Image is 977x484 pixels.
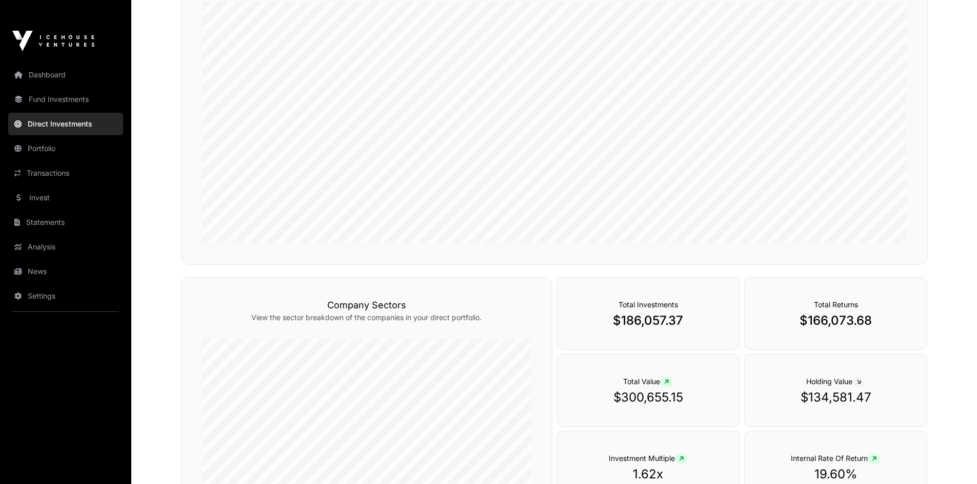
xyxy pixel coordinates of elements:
[791,454,881,462] span: Internal Rate Of Return
[202,298,531,312] h3: Company Sectors
[623,377,673,386] span: Total Value
[8,162,123,184] a: Transactions
[8,236,123,258] a: Analysis
[8,260,123,283] a: News
[619,300,678,309] span: Total Investments
[814,300,858,309] span: Total Returns
[8,211,123,234] a: Statements
[577,312,719,329] p: $186,057.37
[765,389,907,406] p: $134,581.47
[765,312,907,329] p: $166,073.68
[202,312,531,323] p: View the sector breakdown of the companies in your direct portfolio.
[8,186,123,209] a: Invest
[926,435,977,484] iframe: Chat Widget
[8,113,123,135] a: Direct Investments
[8,88,123,111] a: Fund Investments
[806,377,865,386] span: Holding Value
[8,64,123,86] a: Dashboard
[8,285,123,307] a: Settings
[577,466,719,482] p: 1.62x
[609,454,688,462] span: Investment Multiple
[577,389,719,406] p: $300,655.15
[765,466,907,482] p: 19.60%
[12,31,94,51] img: Icehouse Ventures Logo
[8,137,123,160] a: Portfolio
